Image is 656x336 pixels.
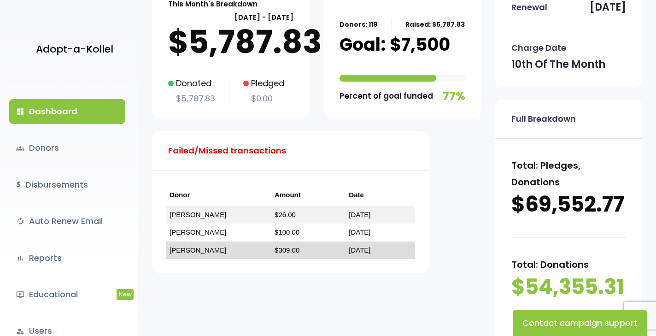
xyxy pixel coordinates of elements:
[271,184,345,206] th: Amount
[9,99,125,124] a: dashboardDashboard
[349,246,370,254] a: [DATE]
[349,228,370,236] a: [DATE]
[168,91,215,106] p: $5,787.83
[170,246,226,254] a: [PERSON_NAME]
[511,157,626,190] p: Total: Pledges, Donations
[16,178,21,192] i: $
[9,282,125,307] a: ondemand_videoEducationalNew
[9,209,125,234] a: autorenewAuto Renew Email
[340,35,450,53] p: Goal: $7,500
[117,289,134,300] span: New
[243,91,284,106] p: $0.00
[9,172,125,197] a: $Disbursements
[9,246,125,271] a: bar_chartReports
[511,112,576,126] p: Full Breakdown
[168,24,293,60] p: $5,787.83
[340,89,433,103] p: Percent of goal funded
[9,136,125,160] a: groupsDonors
[16,290,24,299] i: ondemand_video
[31,27,113,71] a: Adopt-a-Kollel
[345,184,415,206] th: Date
[511,273,626,301] p: $54,355.31
[340,19,377,30] p: Donors: 119
[36,40,113,59] p: Adopt-a-Kollel
[275,228,299,236] a: $100.00
[168,76,215,91] p: Donated
[168,143,286,158] p: Failed/Missed transactions
[349,211,370,218] a: [DATE]
[275,246,299,254] a: $309.00
[16,254,24,262] i: bar_chart
[170,228,226,236] a: [PERSON_NAME]
[16,107,24,116] i: dashboard
[513,310,647,336] button: Contact campaign support
[16,327,24,336] i: manage_accounts
[243,76,284,91] p: Pledged
[168,11,293,24] p: [DATE] - [DATE]
[443,86,465,106] p: 77%
[511,41,566,55] p: Charge Date
[16,144,24,153] span: groups
[16,217,24,225] i: autorenew
[405,19,465,30] p: Raised: $5,787.83
[170,211,226,218] a: [PERSON_NAME]
[511,55,605,74] p: 10th of the month
[166,184,271,206] th: Donor
[275,211,296,218] a: $26.00
[511,256,626,273] p: Total: Donations
[511,190,626,219] p: $69,552.77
